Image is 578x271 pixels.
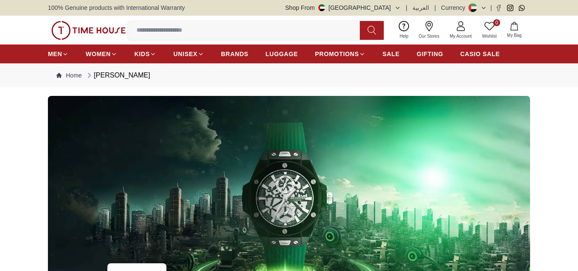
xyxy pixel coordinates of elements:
a: Home [56,71,82,80]
span: KIDS [134,50,150,58]
a: SALE [382,46,400,62]
div: [PERSON_NAME] [85,70,150,80]
span: 100% Genuine products with International Warranty [48,3,185,12]
a: CASIO SALE [460,46,500,62]
span: LUGGAGE [266,50,298,58]
a: Help [394,19,414,41]
img: ... [51,21,126,40]
span: My Bag [504,32,525,39]
a: GIFTING [417,46,443,62]
button: Shop From[GEOGRAPHIC_DATA] [285,3,401,12]
span: My Account [446,33,475,39]
a: 0Wishlist [477,19,502,41]
a: Facebook [495,5,502,11]
a: PROMOTIONS [315,46,365,62]
a: BRANDS [221,46,249,62]
a: Whatsapp [519,5,525,11]
span: | [434,3,436,12]
span: SALE [382,50,400,58]
span: UNISEX [173,50,197,58]
span: Help [396,33,412,39]
a: KIDS [134,46,156,62]
a: Our Stores [414,19,445,41]
span: | [406,3,408,12]
div: Currency [441,3,469,12]
a: WOMEN [86,46,117,62]
button: العربية [412,3,429,12]
span: CASIO SALE [460,50,500,58]
span: PROMOTIONS [315,50,359,58]
img: United Arab Emirates [318,4,325,11]
span: WOMEN [86,50,111,58]
span: 0 [493,19,500,26]
a: UNISEX [173,46,204,62]
span: MEN [48,50,62,58]
span: | [490,3,492,12]
button: My Bag [502,20,527,40]
a: Instagram [507,5,513,11]
span: GIFTING [417,50,443,58]
span: Our Stores [415,33,443,39]
a: MEN [48,46,68,62]
span: BRANDS [221,50,249,58]
a: LUGGAGE [266,46,298,62]
nav: Breadcrumb [48,63,530,87]
span: Wishlist [479,33,500,39]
